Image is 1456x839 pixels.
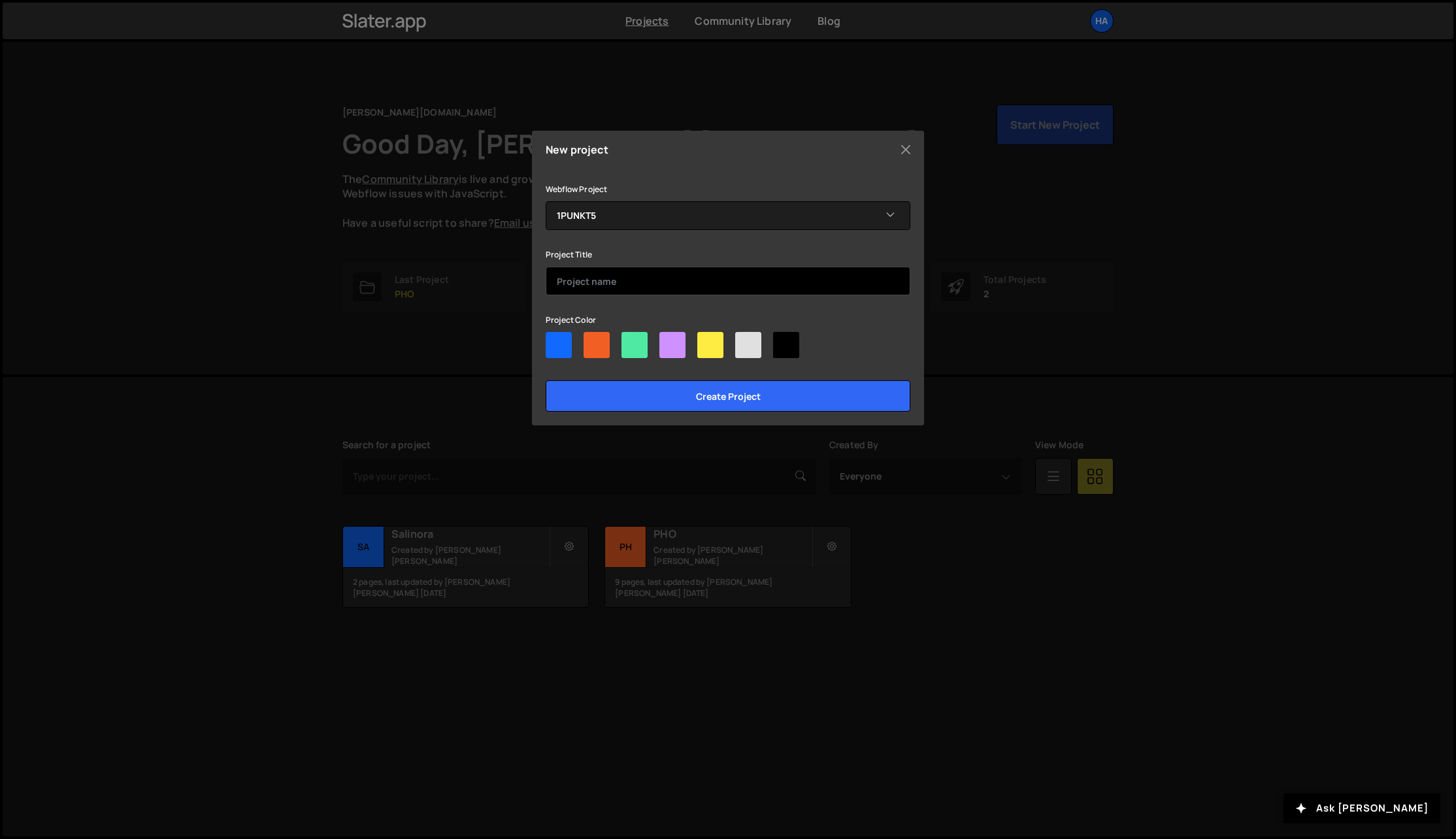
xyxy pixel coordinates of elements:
[546,248,592,261] label: Project Title
[546,380,910,412] input: Create project
[1283,793,1440,823] button: Ask [PERSON_NAME]
[546,183,607,196] label: Webflow Project
[546,314,596,327] label: Project Color
[896,140,916,159] button: Close
[546,144,608,155] h5: New project
[546,267,910,295] input: Project name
